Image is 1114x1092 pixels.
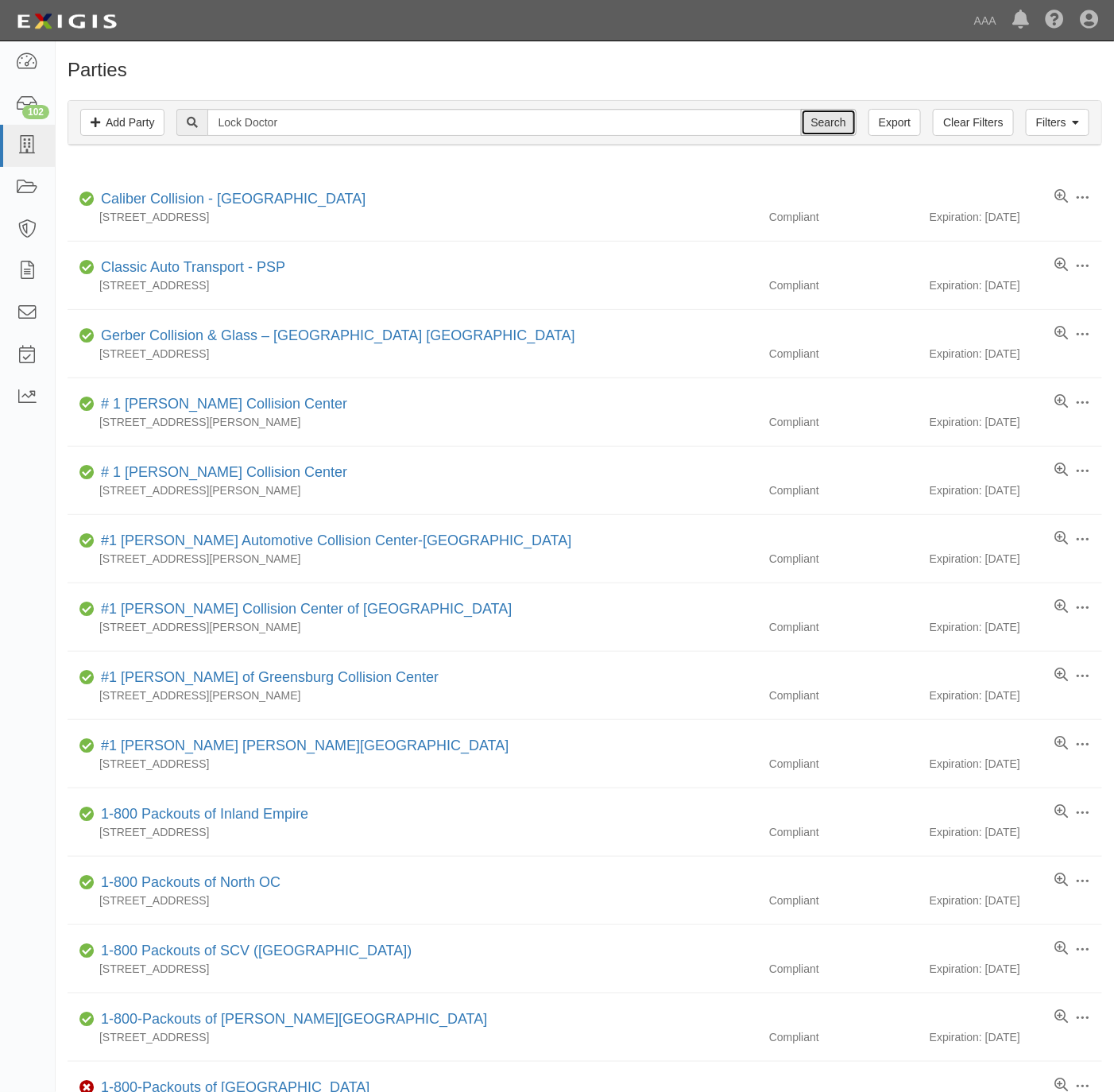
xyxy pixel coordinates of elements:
[101,601,513,617] a: #1 [PERSON_NAME] Collision Center of [GEOGRAPHIC_DATA]
[68,756,757,772] div: [STREET_ADDRESS]
[12,7,122,36] img: logo-5460c22ac91f19d4615b14bd174203de0afe785f0fc80cf4dbbc73dc1793850b.png
[79,1014,95,1025] i: Compliant
[68,619,757,635] div: [STREET_ADDRESS][PERSON_NAME]
[1054,326,1068,342] a: View results summary
[101,943,412,958] a: 1-800 Packouts of SCV ([GEOGRAPHIC_DATA])
[757,824,930,840] div: Compliant
[757,687,930,703] div: Compliant
[79,672,95,683] i: Compliant
[1054,1009,1068,1025] a: View results summary
[930,687,1102,703] div: Expiration: [DATE]
[95,531,572,552] div: #1 Cochran Automotive Collision Center-Monroeville
[79,194,95,205] i: Compliant
[757,893,930,908] div: Compliant
[757,551,930,567] div: Compliant
[101,738,509,753] a: #1 [PERSON_NAME] [PERSON_NAME][GEOGRAPHIC_DATA]
[1045,11,1064,30] i: Help Center - Complianz
[1054,599,1068,615] a: View results summary
[868,109,921,136] a: Export
[68,687,757,703] div: [STREET_ADDRESS][PERSON_NAME]
[101,874,280,890] a: 1-800 Packouts of North OC
[95,941,412,962] div: 1-800 Packouts of SCV (Santa Clarita Valley)
[1054,804,1068,820] a: View results summary
[101,532,572,548] a: #1 [PERSON_NAME] Automotive Collision Center-[GEOGRAPHIC_DATA]
[930,551,1102,567] div: Expiration: [DATE]
[757,756,930,772] div: Compliant
[79,399,95,410] i: Compliant
[801,109,857,136] input: Search
[1054,258,1068,273] a: View results summary
[930,961,1102,977] div: Expiration: [DATE]
[101,396,347,412] a: # 1 [PERSON_NAME] Collision Center
[930,619,1102,635] div: Expiration: [DATE]
[80,109,164,136] a: Add Party
[757,961,930,977] div: Compliant
[930,209,1102,225] div: Expiration: [DATE]
[22,105,49,119] div: 102
[95,804,308,825] div: 1-800 Packouts of Inland Empire
[757,482,930,498] div: Compliant
[101,669,439,685] a: #1 [PERSON_NAME] of Greensburg Collision Center
[1054,394,1068,410] a: View results summary
[207,109,801,136] input: Search
[68,346,757,362] div: [STREET_ADDRESS]
[95,326,575,347] div: Gerber Collision & Glass – Houston Brighton
[757,414,930,430] div: Compliant
[1054,668,1068,683] a: View results summary
[757,209,930,225] div: Compliant
[95,668,439,688] div: #1 Cochran of Greensburg Collision Center
[68,482,757,498] div: [STREET_ADDRESS][PERSON_NAME]
[68,277,757,293] div: [STREET_ADDRESS]
[68,961,757,977] div: [STREET_ADDRESS]
[79,809,95,820] i: Compliant
[966,5,1004,37] a: AAA
[95,736,509,757] div: #1 Cochran Robinson Township
[930,482,1102,498] div: Expiration: [DATE]
[101,259,285,275] a: Classic Auto Transport - PSP
[1054,463,1068,478] a: View results summary
[930,277,1102,293] div: Expiration: [DATE]
[95,873,280,893] div: 1-800 Packouts of North OC
[79,536,95,547] i: Compliant
[930,824,1102,840] div: Expiration: [DATE]
[68,209,757,225] div: [STREET_ADDRESS]
[930,414,1102,430] div: Expiration: [DATE]
[101,191,366,207] a: Caliber Collision - [GEOGRAPHIC_DATA]
[757,346,930,362] div: Compliant
[757,1029,930,1045] div: Compliant
[930,756,1102,772] div: Expiration: [DATE]
[1054,736,1068,752] a: View results summary
[68,824,757,840] div: [STREET_ADDRESS]
[68,414,757,430] div: [STREET_ADDRESS][PERSON_NAME]
[68,893,757,908] div: [STREET_ADDRESS]
[95,463,347,483] div: # 1 Cochran Collision Center
[101,1011,487,1027] a: 1-800-Packouts of [PERSON_NAME][GEOGRAPHIC_DATA]
[930,1029,1102,1045] div: Expiration: [DATE]
[930,893,1102,908] div: Expiration: [DATE]
[101,327,575,343] a: Gerber Collision & Glass – [GEOGRAPHIC_DATA] [GEOGRAPHIC_DATA]
[757,277,930,293] div: Compliant
[95,394,347,415] div: # 1 Cochran Collision Center
[79,877,95,889] i: Compliant
[79,604,95,615] i: Compliant
[79,262,95,273] i: Compliant
[1054,189,1068,205] a: View results summary
[933,109,1013,136] a: Clear Filters
[1054,941,1068,957] a: View results summary
[68,1029,757,1045] div: [STREET_ADDRESS]
[79,946,95,957] i: Compliant
[95,189,366,210] div: Caliber Collision - Gainesville
[1054,873,1068,889] a: View results summary
[95,599,513,620] div: #1 Cochran Collision Center of Greensburg
[68,551,757,567] div: [STREET_ADDRESS][PERSON_NAME]
[930,346,1102,362] div: Expiration: [DATE]
[79,467,95,478] i: Compliant
[101,464,347,480] a: # 1 [PERSON_NAME] Collision Center
[101,806,308,822] a: 1-800 Packouts of Inland Empire
[68,60,1102,80] h1: Parties
[757,619,930,635] div: Compliant
[95,258,285,278] div: Classic Auto Transport - PSP
[79,741,95,752] i: Compliant
[1054,531,1068,547] a: View results summary
[1026,109,1089,136] a: Filters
